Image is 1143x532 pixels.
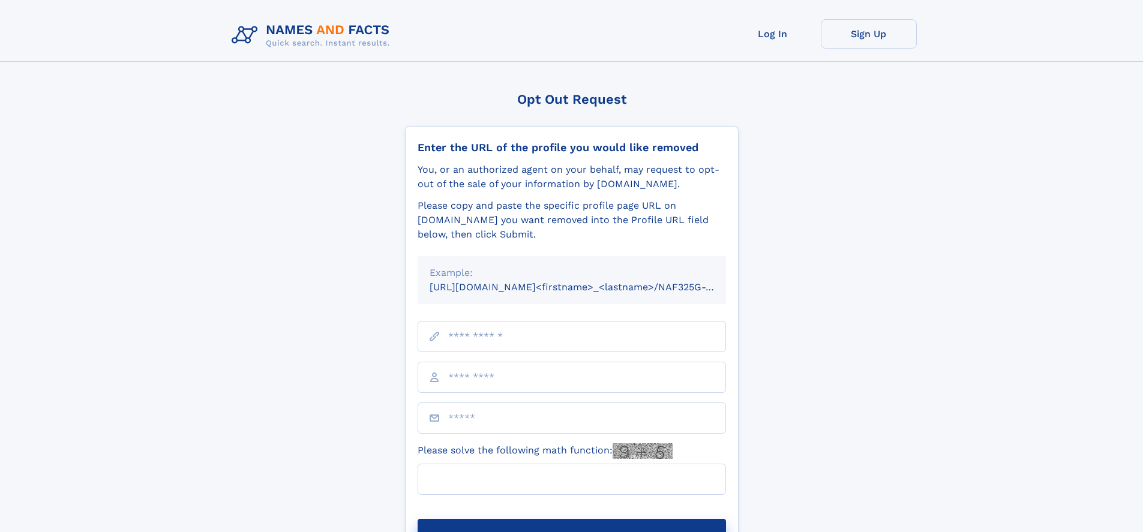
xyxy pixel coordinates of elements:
[418,163,726,191] div: You, or an authorized agent on your behalf, may request to opt-out of the sale of your informatio...
[227,19,400,52] img: Logo Names and Facts
[418,141,726,154] div: Enter the URL of the profile you would like removed
[405,92,739,107] div: Opt Out Request
[418,199,726,242] div: Please copy and paste the specific profile page URL on [DOMAIN_NAME] you want removed into the Pr...
[430,266,714,280] div: Example:
[430,281,749,293] small: [URL][DOMAIN_NAME]<firstname>_<lastname>/NAF325G-xxxxxxxx
[418,443,673,459] label: Please solve the following math function:
[725,19,821,49] a: Log In
[821,19,917,49] a: Sign Up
